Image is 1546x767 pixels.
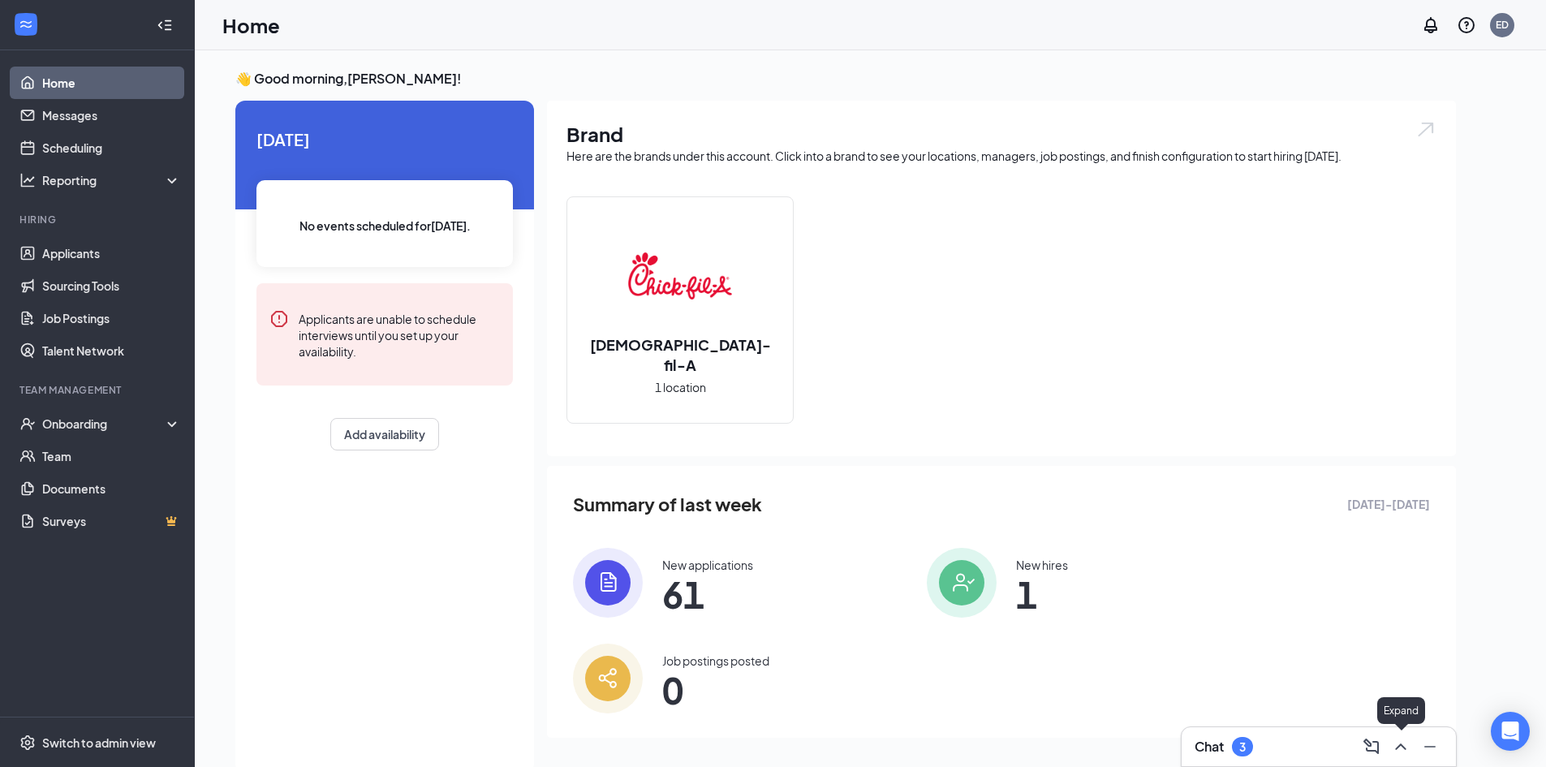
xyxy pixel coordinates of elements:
div: New hires [1016,557,1068,573]
div: Expand [1377,697,1425,724]
div: Job postings posted [662,653,769,669]
h3: 👋 Good morning, [PERSON_NAME] ! [235,70,1456,88]
a: Applicants [42,237,181,269]
a: Talent Network [42,334,181,367]
div: Here are the brands under this account. Click into a brand to see your locations, managers, job p... [566,148,1436,164]
div: New applications [662,557,753,573]
button: Minimize [1417,734,1443,760]
svg: Minimize [1420,737,1440,756]
span: [DATE] [256,127,513,152]
h3: Chat [1195,738,1224,756]
svg: Analysis [19,172,36,188]
button: ComposeMessage [1359,734,1385,760]
button: ChevronUp [1388,734,1414,760]
img: icon [573,644,643,713]
h1: Home [222,11,280,39]
a: Documents [42,472,181,505]
span: 61 [662,580,753,609]
svg: Error [269,309,289,329]
a: Messages [42,99,181,131]
span: 1 [1016,580,1068,609]
div: Team Management [19,383,178,397]
img: icon [573,548,643,618]
svg: WorkstreamLogo [18,16,34,32]
div: Switch to admin view [42,735,156,751]
svg: Collapse [157,17,173,33]
img: icon [927,548,997,618]
span: Summary of last week [573,490,762,519]
span: 1 location [655,378,706,396]
svg: Notifications [1421,15,1440,35]
a: Job Postings [42,302,181,334]
h2: [DEMOGRAPHIC_DATA]-fil-A [567,334,793,375]
button: Add availability [330,418,439,450]
div: Open Intercom Messenger [1491,712,1530,751]
span: No events scheduled for [DATE] . [299,217,471,235]
svg: ComposeMessage [1362,737,1381,756]
a: Team [42,440,181,472]
div: Reporting [42,172,182,188]
h1: Brand [566,120,1436,148]
a: SurveysCrown [42,505,181,537]
img: open.6027fd2a22e1237b5b06.svg [1415,120,1436,139]
div: ED [1496,18,1509,32]
img: Chick-fil-A [628,224,732,328]
a: Sourcing Tools [42,269,181,302]
span: 0 [662,675,769,705]
div: Hiring [19,213,178,226]
div: Applicants are unable to schedule interviews until you set up your availability. [299,309,500,360]
svg: UserCheck [19,416,36,432]
span: [DATE] - [DATE] [1347,495,1430,513]
svg: QuestionInfo [1457,15,1476,35]
div: Onboarding [42,416,167,432]
svg: Settings [19,735,36,751]
a: Home [42,67,181,99]
a: Scheduling [42,131,181,164]
div: 3 [1239,740,1246,754]
svg: ChevronUp [1391,737,1410,756]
